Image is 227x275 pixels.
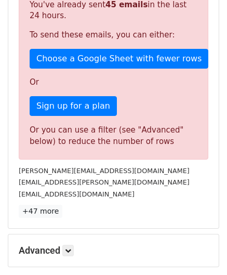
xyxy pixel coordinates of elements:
[19,178,190,186] small: [EMAIL_ADDRESS][PERSON_NAME][DOMAIN_NAME]
[19,167,190,175] small: [PERSON_NAME][EMAIL_ADDRESS][DOMAIN_NAME]
[30,124,197,148] div: Or you can use a filter (see "Advanced" below) to reduce the number of rows
[19,190,135,198] small: [EMAIL_ADDRESS][DOMAIN_NAME]
[30,77,197,88] p: Or
[30,49,208,69] a: Choose a Google Sheet with fewer rows
[175,225,227,275] iframe: Chat Widget
[30,30,197,41] p: To send these emails, you can either:
[19,205,62,218] a: +47 more
[19,245,208,256] h5: Advanced
[30,96,117,116] a: Sign up for a plan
